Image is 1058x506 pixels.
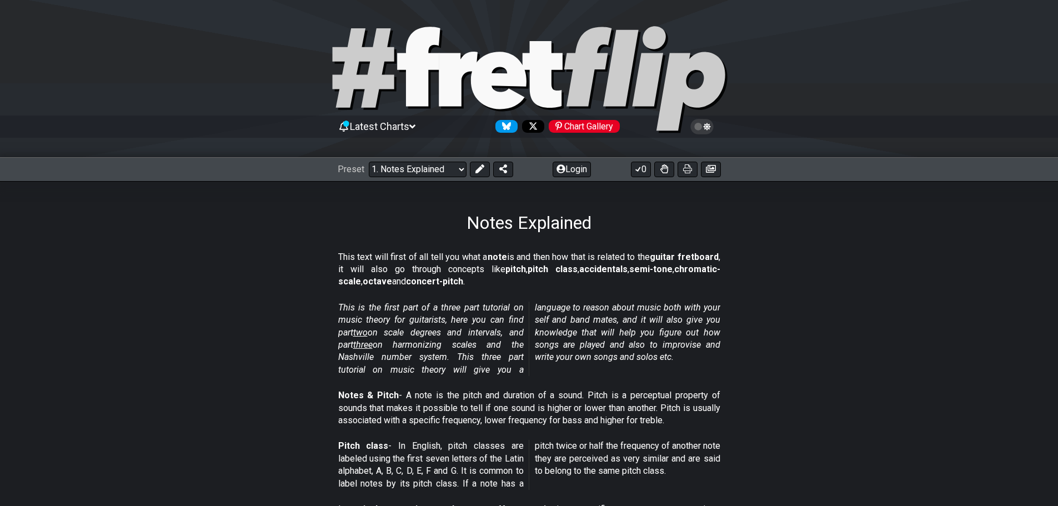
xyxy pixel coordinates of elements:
[544,120,620,133] a: #fretflip at Pinterest
[696,122,709,132] span: Toggle light / dark theme
[369,162,467,177] select: Preset
[363,276,392,287] strong: octave
[338,440,389,451] strong: Pitch class
[629,264,673,274] strong: semi-tone
[553,162,591,177] button: Login
[650,252,719,262] strong: guitar fretboard
[631,162,651,177] button: 0
[467,212,591,233] h1: Notes Explained
[549,120,620,133] div: Chart Gallery
[678,162,698,177] button: Print
[579,264,628,274] strong: accidentals
[701,162,721,177] button: Create image
[505,264,526,274] strong: pitch
[353,327,368,338] span: two
[353,339,373,350] span: three
[654,162,674,177] button: Toggle Dexterity for all fretkits
[470,162,490,177] button: Edit Preset
[338,440,720,490] p: - In English, pitch classes are labeled using the first seven letters of the Latin alphabet, A, B...
[488,252,507,262] strong: note
[338,251,720,288] p: This text will first of all tell you what a is and then how that is related to the , it will also...
[493,162,513,177] button: Share Preset
[350,121,409,132] span: Latest Charts
[338,164,364,174] span: Preset
[338,390,399,400] strong: Notes & Pitch
[528,264,578,274] strong: pitch class
[518,120,544,133] a: Follow #fretflip at X
[491,120,518,133] a: Follow #fretflip at Bluesky
[338,302,720,375] em: This is the first part of a three part tutorial on music theory for guitarists, here you can find...
[338,389,720,427] p: - A note is the pitch and duration of a sound. Pitch is a perceptual property of sounds that make...
[406,276,463,287] strong: concert-pitch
